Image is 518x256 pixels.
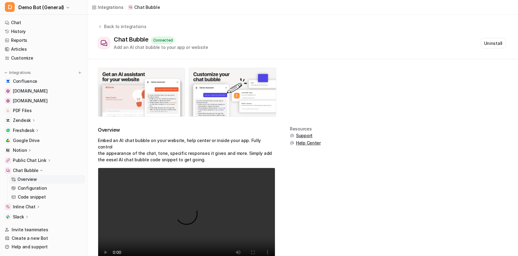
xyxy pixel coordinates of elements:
p: Chat Bubble [134,4,160,10]
a: Google DriveGoogle Drive [2,136,85,145]
h2: Overview [98,126,275,133]
img: Notion [6,148,10,152]
span: Confluence [13,78,37,84]
img: support.svg [290,141,294,145]
p: Code snippet [18,194,46,200]
img: PDF Files [6,109,10,112]
a: Articles [2,45,85,53]
a: Code snippet [9,193,85,201]
img: support.svg [290,133,294,138]
p: Integrations [9,70,31,75]
button: Integrations [2,70,33,76]
img: Freshdesk [6,129,10,132]
span: [DOMAIN_NAME] [13,88,47,94]
p: Public Chat Link [13,157,46,163]
span: D [5,2,15,12]
img: Chat Bubble [6,169,10,172]
img: Confluence [6,79,10,83]
div: Add an AI chat bubble to your app or website [114,44,208,50]
a: www.atlassian.com[DOMAIN_NAME] [2,97,85,105]
p: Embed an AI chat bubble on your website, help center or inside your app. Fully control the appear... [98,137,275,163]
img: Zendesk [6,119,10,122]
a: www.airbnb.com[DOMAIN_NAME] [2,87,85,95]
p: Configuration [18,185,47,191]
span: / [125,5,127,10]
img: www.atlassian.com [6,99,10,103]
a: Chat [2,18,85,27]
a: Help and support [2,243,85,251]
span: Demo Bot (General) [18,3,64,12]
p: Overview [17,176,37,182]
img: Inline Chat [6,205,10,209]
div: Connected [151,37,175,44]
button: Help Center [290,140,321,146]
p: Chat Bubble [13,167,39,174]
img: expand menu [4,71,8,75]
span: Support [296,133,313,139]
a: Integrations [92,4,124,10]
p: Inline Chat [13,204,35,210]
a: Invite teammates [2,225,85,234]
a: ConfluenceConfluence [2,77,85,86]
a: Create a new Bot [2,234,85,243]
a: Overview [9,175,85,184]
button: Support [290,133,321,139]
button: Uninstall [481,38,506,49]
img: Google Drive [6,139,10,142]
img: Slack [6,215,10,219]
p: Zendesk [13,117,31,123]
a: PDF FilesPDF Files [2,106,85,115]
span: Help Center [296,140,321,146]
a: History [2,27,85,36]
div: Chat Bubble [114,36,151,43]
a: Reports [2,36,85,45]
a: Customize [2,54,85,62]
a: Chat Bubble [128,4,160,10]
p: Slack [13,214,24,220]
div: Integrations [98,4,124,10]
a: Configuration [9,184,85,192]
p: Freshdesk [13,127,34,133]
img: Public Chat Link [6,159,10,162]
div: Back to integrations [102,23,146,30]
div: Resources [290,126,321,131]
button: Back to integrations [98,23,146,36]
img: www.airbnb.com [6,89,10,93]
span: [DOMAIN_NAME] [13,98,47,104]
p: Notion [13,147,27,153]
span: PDF Files [13,108,31,114]
span: Google Drive [13,137,40,144]
img: menu_add.svg [78,71,82,75]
